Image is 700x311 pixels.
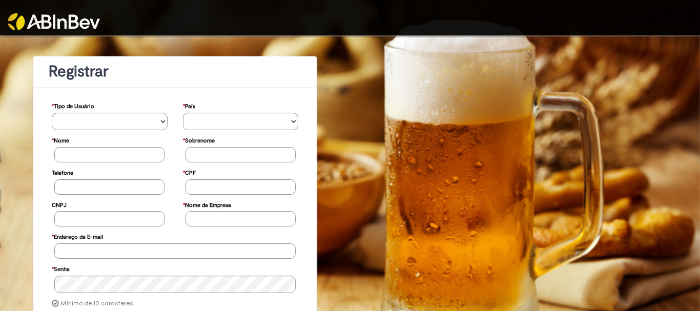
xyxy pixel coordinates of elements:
[61,300,134,308] label: Mínimo de 10 caracteres.
[49,63,301,80] h1: Registrar
[52,98,94,113] label: Tipo de Usuário
[52,132,69,147] label: Nome
[52,261,70,276] label: Senha
[52,164,73,179] label: Telefone
[183,132,215,147] label: Sobrenome
[8,13,100,30] img: ABInbev-white.png
[183,197,231,212] label: Nome da Empresa
[183,164,196,179] label: CPF
[52,229,103,243] label: Endereço de E-mail
[183,98,195,113] label: País
[52,197,67,212] label: CNPJ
